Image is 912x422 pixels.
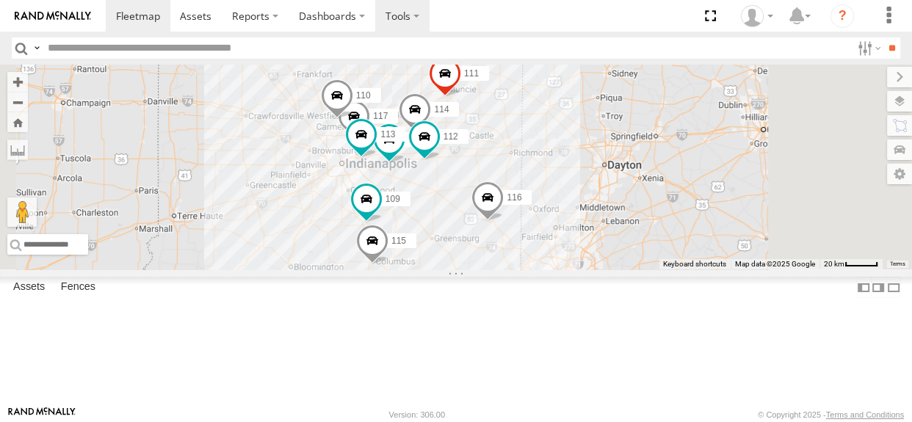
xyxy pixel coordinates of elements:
span: 114 [434,103,449,114]
span: 113 [380,129,395,139]
a: Terms and Conditions [826,410,904,419]
button: Zoom Home [7,112,28,132]
button: Map Scale: 20 km per 42 pixels [819,259,883,269]
label: Fences [54,277,103,298]
span: 116 [507,192,521,202]
i: ? [830,4,854,28]
div: Brandon Hickerson [736,5,778,27]
button: Drag Pegman onto the map to open Street View [7,197,37,227]
span: 112 [444,131,458,142]
span: Map data ©2025 Google [735,260,815,268]
span: 20 km [824,260,844,268]
img: rand-logo.svg [15,11,91,21]
div: © Copyright 2025 - [758,410,904,419]
div: Version: 306.00 [389,410,445,419]
button: Zoom out [7,92,28,112]
span: 111 [464,68,479,78]
span: 115 [391,235,406,245]
span: 110 [356,90,371,101]
button: Keyboard shortcuts [663,259,726,269]
label: Search Filter Options [852,37,883,59]
a: Terms (opens in new tab) [890,261,905,267]
label: Search Query [31,37,43,59]
label: Measure [7,139,28,160]
a: Visit our Website [8,407,76,422]
label: Dock Summary Table to the Right [871,277,886,298]
label: Dock Summary Table to the Left [856,277,871,298]
label: Hide Summary Table [886,277,901,298]
label: Assets [6,277,52,298]
span: 109 [386,193,400,203]
label: Map Settings [887,164,912,184]
span: 117 [373,111,388,121]
button: Zoom in [7,72,28,92]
